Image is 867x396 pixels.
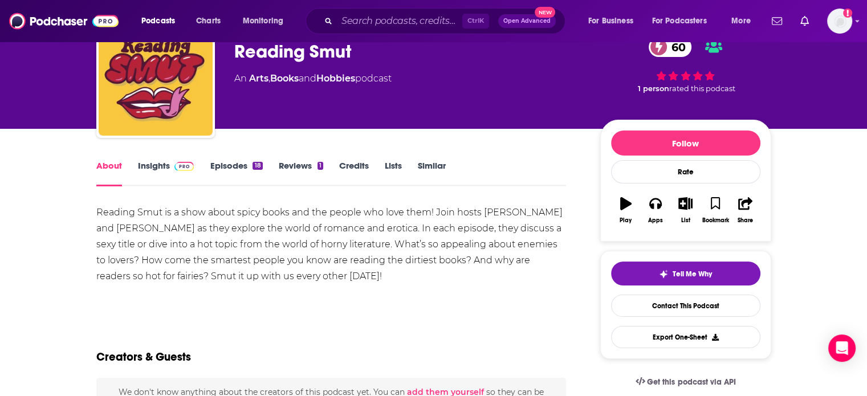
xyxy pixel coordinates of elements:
[196,13,221,29] span: Charts
[611,190,641,231] button: Play
[611,326,760,348] button: Export One-Sheet
[270,73,299,84] a: Books
[638,84,669,93] span: 1 person
[611,160,760,183] div: Rate
[670,190,700,231] button: List
[279,160,323,186] a: Reviews1
[620,217,632,224] div: Play
[701,190,730,231] button: Bookmark
[138,160,194,186] a: InsightsPodchaser Pro
[318,162,323,170] div: 1
[843,9,852,18] svg: Add a profile image
[535,7,555,18] span: New
[99,22,213,136] img: Reading Smut
[611,262,760,285] button: tell me why sparkleTell Me Why
[316,8,576,34] div: Search podcasts, credits, & more...
[268,73,270,84] span: ,
[588,13,633,29] span: For Business
[174,162,194,171] img: Podchaser Pro
[189,12,227,30] a: Charts
[249,73,268,84] a: Arts
[600,30,771,100] div: 60 1 personrated this podcast
[673,270,712,279] span: Tell Me Why
[681,217,690,224] div: List
[738,217,753,224] div: Share
[648,217,663,224] div: Apps
[580,12,648,30] button: open menu
[827,9,852,34] button: Show profile menu
[652,13,707,29] span: For Podcasters
[141,13,175,29] span: Podcasts
[385,160,402,186] a: Lists
[133,12,190,30] button: open menu
[498,14,556,28] button: Open AdvancedNew
[702,217,728,224] div: Bookmark
[9,10,119,32] img: Podchaser - Follow, Share and Rate Podcasts
[660,37,691,57] span: 60
[96,350,191,364] h2: Creators & Guests
[645,12,723,30] button: open menu
[659,270,668,279] img: tell me why sparkle
[337,12,462,30] input: Search podcasts, credits, & more...
[649,37,691,57] a: 60
[796,11,813,31] a: Show notifications dropdown
[827,9,852,34] img: User Profile
[339,160,369,186] a: Credits
[503,18,551,24] span: Open Advanced
[418,160,446,186] a: Similar
[626,368,745,396] a: Get this podcast via API
[641,190,670,231] button: Apps
[253,162,262,170] div: 18
[96,160,122,186] a: About
[462,14,489,28] span: Ctrl K
[731,13,751,29] span: More
[730,190,760,231] button: Share
[611,130,760,156] button: Follow
[299,73,316,84] span: and
[647,377,735,387] span: Get this podcast via API
[611,295,760,317] a: Contact This Podcast
[827,9,852,34] span: Logged in as NickG
[767,11,787,31] a: Show notifications dropdown
[669,84,735,93] span: rated this podcast
[243,13,283,29] span: Monitoring
[96,205,567,284] div: Reading Smut is a show about spicy books and the people who love them! Join hosts [PERSON_NAME] a...
[316,73,355,84] a: Hobbies
[828,334,856,362] div: Open Intercom Messenger
[210,160,262,186] a: Episodes18
[723,12,765,30] button: open menu
[235,12,298,30] button: open menu
[234,72,392,85] div: An podcast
